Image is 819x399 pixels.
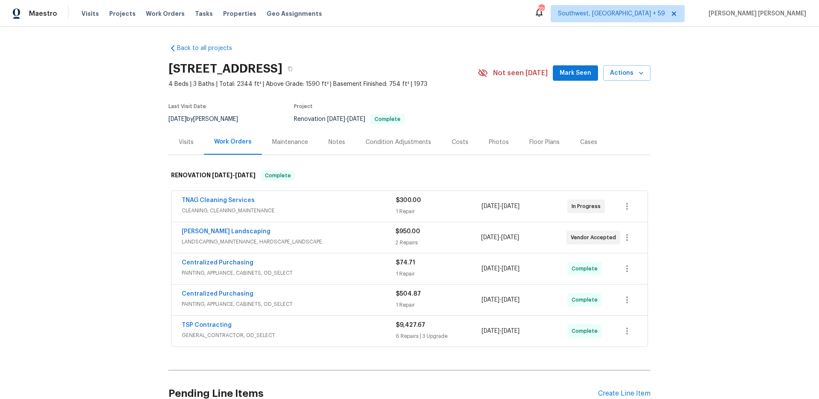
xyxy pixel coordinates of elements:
[212,172,232,178] span: [DATE]
[529,138,560,147] div: Floor Plans
[294,104,313,109] span: Project
[347,116,365,122] span: [DATE]
[168,65,282,73] h2: [STREET_ADDRESS]
[580,138,597,147] div: Cases
[501,235,519,241] span: [DATE]
[168,114,248,124] div: by [PERSON_NAME]
[327,116,365,122] span: -
[272,138,308,147] div: Maintenance
[371,117,404,122] span: Complete
[282,61,298,76] button: Copy Address
[553,65,598,81] button: Mark Seen
[603,65,651,81] button: Actions
[168,116,186,122] span: [DATE]
[146,9,185,18] span: Work Orders
[195,11,213,17] span: Tasks
[182,322,232,328] a: TSP Contracting
[482,296,520,304] span: -
[396,301,482,309] div: 1 Repair
[395,238,481,247] div: 2 Repairs
[182,291,253,297] a: Centralized Purchasing
[109,9,136,18] span: Projects
[182,269,396,277] span: PAINTING, APPLIANCE, CABINETS, OD_SELECT
[168,44,250,53] a: Back to all projects
[294,116,405,122] span: Renovation
[182,206,396,215] span: CLEANING, CLEANING_MAINTENANCE
[168,80,478,88] span: 4 Beds | 3 Baths | Total: 2344 ft² | Above Grade: 1590 ft² | Basement Finished: 754 ft² | 1973
[182,229,270,235] a: [PERSON_NAME] Landscaping
[481,233,519,242] span: -
[502,328,520,334] span: [DATE]
[489,138,509,147] div: Photos
[327,116,345,122] span: [DATE]
[572,327,601,335] span: Complete
[481,235,499,241] span: [DATE]
[502,203,520,209] span: [DATE]
[29,9,57,18] span: Maestro
[610,68,644,79] span: Actions
[396,197,421,203] span: $300.00
[705,9,806,18] span: [PERSON_NAME] [PERSON_NAME]
[502,266,520,272] span: [DATE]
[212,172,256,178] span: -
[235,172,256,178] span: [DATE]
[396,260,415,266] span: $74.71
[261,171,294,180] span: Complete
[482,203,500,209] span: [DATE]
[182,300,396,308] span: PAINTING, APPLIANCE, CABINETS, OD_SELECT
[482,328,500,334] span: [DATE]
[168,104,206,109] span: Last Visit Date
[396,291,421,297] span: $504.87
[572,296,601,304] span: Complete
[182,260,253,266] a: Centralized Purchasing
[182,197,255,203] a: TNAG Cleaning Services
[482,327,520,335] span: -
[571,233,619,242] span: Vendor Accepted
[366,138,431,147] div: Condition Adjustments
[452,138,468,147] div: Costs
[168,162,651,189] div: RENOVATION [DATE]-[DATE]Complete
[328,138,345,147] div: Notes
[558,9,665,18] span: Southwest, [GEOGRAPHIC_DATA] + 59
[267,9,322,18] span: Geo Assignments
[182,331,396,340] span: GENERAL_CONTRACTOR, OD_SELECT
[598,390,651,398] div: Create Line Item
[395,229,420,235] span: $950.00
[482,202,520,211] span: -
[502,297,520,303] span: [DATE]
[179,138,194,147] div: Visits
[396,207,482,216] div: 1 Repair
[171,170,256,181] h6: RENOVATION
[182,238,395,246] span: LANDSCAPING_MAINTENANCE, HARDSCAPE_LANDSCAPE
[396,270,482,278] div: 1 Repair
[482,266,500,272] span: [DATE]
[81,9,99,18] span: Visits
[482,264,520,273] span: -
[572,264,601,273] span: Complete
[538,5,544,14] div: 722
[214,138,252,146] div: Work Orders
[560,68,591,79] span: Mark Seen
[223,9,256,18] span: Properties
[572,202,604,211] span: In Progress
[396,322,425,328] span: $9,427.67
[482,297,500,303] span: [DATE]
[396,332,482,340] div: 6 Repairs | 3 Upgrade
[493,69,548,77] span: Not seen [DATE]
